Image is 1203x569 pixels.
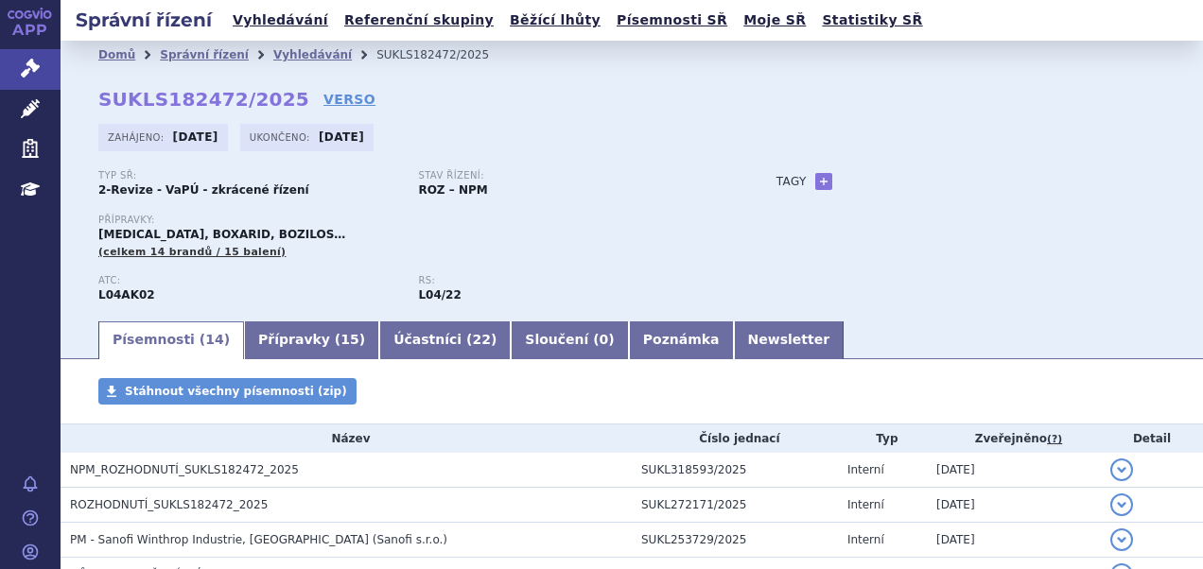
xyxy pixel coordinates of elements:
span: Interní [847,533,884,546]
span: 14 [205,332,223,347]
th: Číslo jednací [632,424,838,453]
abbr: (?) [1047,433,1062,446]
span: [MEDICAL_DATA], BOXARID, BOZILOS… [98,228,345,241]
span: ROZHODNUTÍ_SUKLS182472_2025 [70,498,268,511]
th: Detail [1101,424,1203,453]
span: Zahájeno: [108,129,167,145]
td: SUKL253729/2025 [632,523,838,558]
a: Referenční skupiny [339,8,499,33]
p: RS: [418,275,719,286]
li: SUKLS182472/2025 [376,41,514,69]
strong: SUKLS182472/2025 [98,88,309,111]
a: Písemnosti (14) [98,321,244,359]
span: Stáhnout všechny písemnosti (zip) [125,385,347,398]
a: Správní řízení [160,48,249,61]
td: SUKL272171/2025 [632,488,838,523]
a: Moje SŘ [738,8,811,33]
a: Vyhledávání [227,8,334,33]
td: [DATE] [927,488,1101,523]
p: Stav řízení: [418,170,719,181]
strong: 2-Revize - VaPÚ - zkrácené řízení [98,183,309,197]
h3: Tagy [776,170,807,193]
span: (celkem 14 brandů / 15 balení) [98,246,286,258]
strong: TERIFLUNOMID [98,288,155,302]
th: Zveřejněno [927,424,1101,453]
span: Interní [847,498,884,511]
a: Sloučení (0) [511,321,628,359]
strong: [DATE] [319,130,364,144]
th: Typ [838,424,927,453]
span: 22 [472,332,490,347]
button: detail [1110,528,1133,551]
th: Název [61,424,632,453]
a: VERSO [323,90,375,109]
a: Běžící lhůty [504,8,606,33]
h2: Správní řízení [61,7,227,33]
a: Domů [98,48,135,61]
td: [DATE] [927,453,1101,488]
a: Přípravky (15) [244,321,379,359]
a: + [815,173,832,190]
a: Statistiky SŘ [816,8,928,33]
strong: teriflunomid [418,288,461,302]
span: 0 [600,332,609,347]
span: NPM_ROZHODNUTÍ_SUKLS182472_2025 [70,463,299,476]
span: Ukončeno: [250,129,314,145]
a: Účastníci (22) [379,321,511,359]
a: Písemnosti SŘ [611,8,733,33]
p: ATC: [98,275,399,286]
p: Typ SŘ: [98,170,399,181]
a: Newsletter [734,321,845,359]
a: Stáhnout všechny písemnosti (zip) [98,378,357,405]
strong: [DATE] [173,130,218,144]
span: Interní [847,463,884,476]
span: PM - Sanofi Winthrop Industrie, Gentilly (Sanofi s.r.o.) [70,533,447,546]
td: SUKL318593/2025 [632,453,838,488]
a: Poznámka [629,321,734,359]
p: Přípravky: [98,215,739,226]
button: detail [1110,493,1133,516]
button: detail [1110,458,1133,481]
strong: ROZ – NPM [418,183,487,197]
td: [DATE] [927,523,1101,558]
a: Vyhledávání [273,48,352,61]
span: 15 [340,332,358,347]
